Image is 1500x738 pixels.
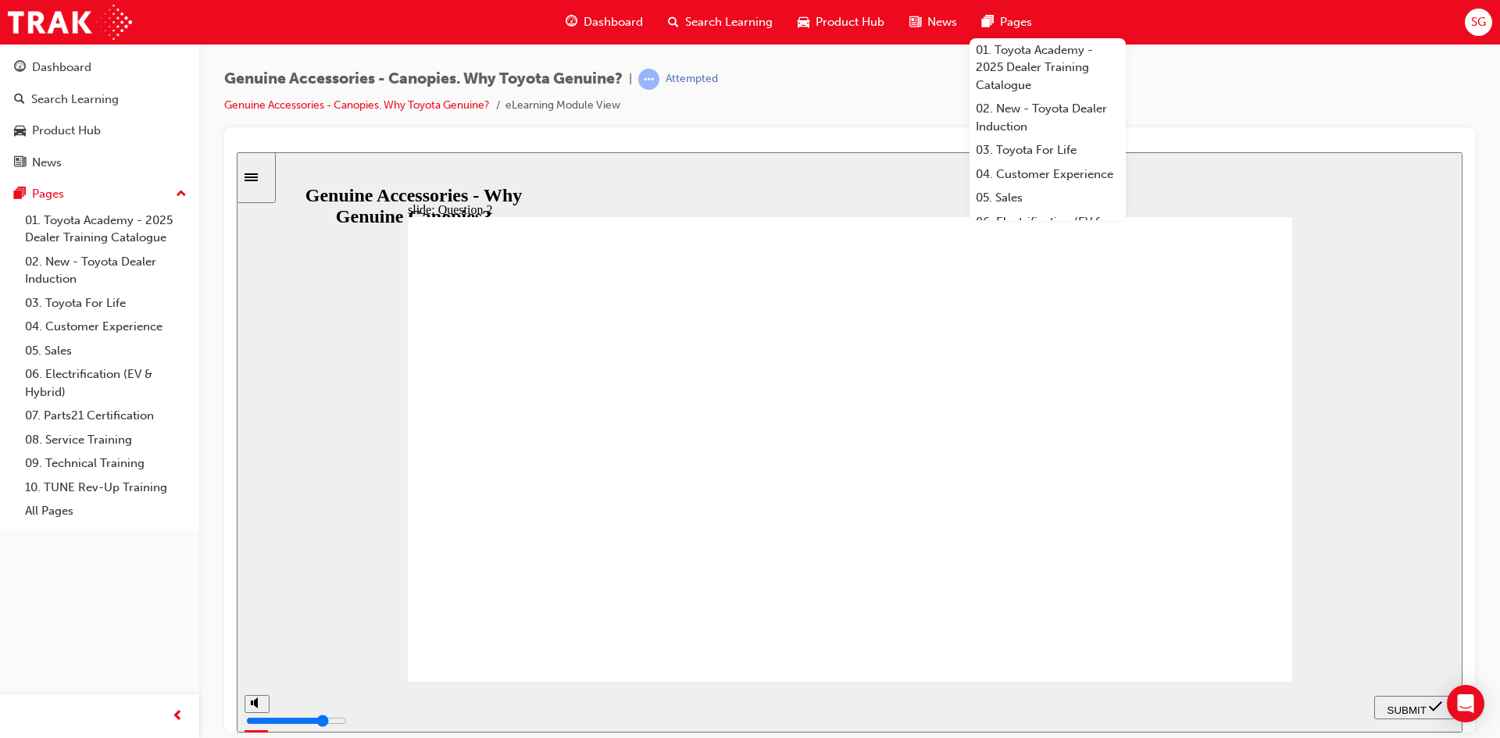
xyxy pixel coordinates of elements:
[14,187,26,201] span: pages-icon
[927,13,957,31] span: News
[32,154,62,172] div: News
[1000,13,1032,31] span: Pages
[505,97,620,115] li: eLearning Module View
[19,291,193,316] a: 03. Toyota For Life
[19,209,193,250] a: 01. Toyota Academy - 2025 Dealer Training Catalogue
[31,91,119,109] div: Search Learning
[14,124,26,138] span: car-icon
[224,70,623,88] span: Genuine Accessories - Canopies. Why Toyota Genuine?
[19,250,193,291] a: 02. New - Toyota Dealer Induction
[798,12,809,32] span: car-icon
[6,180,193,209] button: Pages
[970,138,1126,162] a: 03. Toyota For Life
[19,476,193,500] a: 10. TUNE Rev-Up Training
[655,6,785,38] a: search-iconSearch Learning
[553,6,655,38] a: guage-iconDashboard
[176,184,187,205] span: up-icon
[668,12,679,32] span: search-icon
[584,13,643,31] span: Dashboard
[19,428,193,452] a: 08. Service Training
[1447,685,1484,722] div: Open Intercom Messenger
[638,69,659,90] span: learningRecordVerb_ATTEMPT-icon
[19,499,193,523] a: All Pages
[1137,529,1219,580] nav: slide navigation
[909,12,921,32] span: news-icon
[629,70,632,88] span: |
[32,185,64,203] div: Pages
[816,13,884,31] span: Product Hub
[6,148,193,177] a: News
[32,59,91,77] div: Dashboard
[982,12,994,32] span: pages-icon
[14,61,26,75] span: guage-icon
[970,186,1126,210] a: 05. Sales
[566,12,577,32] span: guage-icon
[6,85,193,114] a: Search Learning
[970,210,1126,251] a: 06. Electrification (EV & Hybrid)
[8,543,33,561] button: volume
[6,53,193,82] a: Dashboard
[6,50,193,180] button: DashboardSearch LearningProduct HubNews
[19,339,193,363] a: 05. Sales
[14,156,26,170] span: news-icon
[19,451,193,476] a: 09. Technical Training
[19,315,193,339] a: 04. Customer Experience
[19,404,193,428] a: 07. Parts21 Certification
[19,362,193,404] a: 06. Electrification (EV & Hybrid)
[1465,9,1492,36] button: SG
[785,6,897,38] a: car-iconProduct Hub
[970,162,1126,187] a: 04. Customer Experience
[897,6,970,38] a: news-iconNews
[8,5,132,40] img: Trak
[1471,13,1486,31] span: SG
[14,93,25,107] span: search-icon
[9,562,110,575] input: volume
[224,98,490,112] a: Genuine Accessories - Canopies. Why Toyota Genuine?
[666,72,718,87] div: Attempted
[970,97,1126,138] a: 02. New - Toyota Dealer Induction
[970,6,1045,38] a: pages-iconPages
[685,13,773,31] span: Search Learning
[1151,552,1190,564] span: SUBMIT
[6,116,193,145] a: Product Hub
[1137,544,1219,567] button: submit
[8,529,31,580] div: misc controls
[970,38,1126,98] a: 01. Toyota Academy - 2025 Dealer Training Catalogue
[32,122,101,140] div: Product Hub
[172,707,184,726] span: prev-icon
